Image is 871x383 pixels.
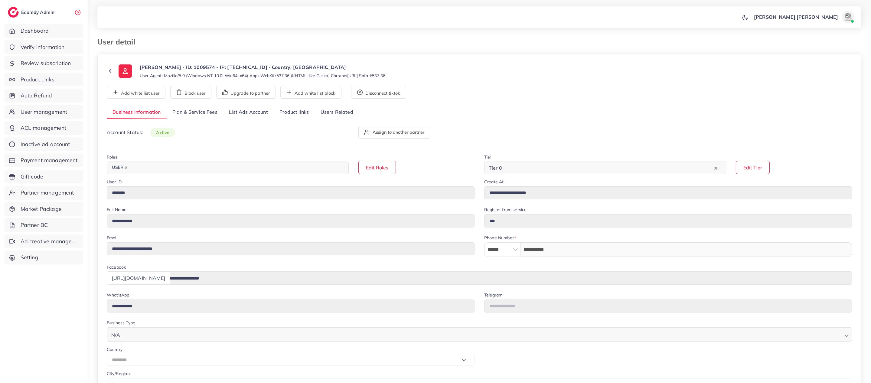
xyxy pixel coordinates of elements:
[8,7,56,18] a: logoEcomdy Admin
[5,56,83,70] a: Review subscription
[484,162,726,174] div: Search for option
[5,250,83,264] a: Setting
[5,73,83,87] a: Product Links
[8,7,19,18] img: logo
[5,24,83,38] a: Dashboard
[21,27,49,35] span: Dashboard
[107,327,852,342] div: Search for option
[21,254,38,261] span: Setting
[21,9,56,15] h2: Ecomdy Admin
[5,40,83,54] a: Verify information
[754,13,838,21] p: [PERSON_NAME] [PERSON_NAME]
[21,189,74,197] span: Partner management
[21,76,54,83] span: Product Links
[5,121,83,135] a: ACL management
[21,59,71,67] span: Review subscription
[21,43,65,51] span: Verify information
[21,237,79,245] span: Ad creative management
[21,221,48,229] span: Partner BC
[5,137,83,151] a: Inactive ad account
[21,92,52,100] span: Auto Refund
[21,108,67,116] span: User management
[504,163,713,172] input: Search for option
[5,218,83,232] a: Partner BC
[107,162,349,174] div: Search for option
[21,173,43,181] span: Gift code
[5,170,83,184] a: Gift code
[5,153,83,167] a: Payment management
[21,205,62,213] span: Market Package
[21,156,78,164] span: Payment management
[21,140,70,148] span: Inactive ad account
[5,202,83,216] a: Market Package
[5,89,83,103] a: Auto Refund
[842,11,854,23] img: avatar
[5,234,83,248] a: Ad creative management
[122,329,842,339] input: Search for option
[5,105,83,119] a: User management
[5,186,83,200] a: Partner management
[21,124,66,132] span: ACL management
[751,11,856,23] a: [PERSON_NAME] [PERSON_NAME]avatar
[131,163,341,172] input: Search for option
